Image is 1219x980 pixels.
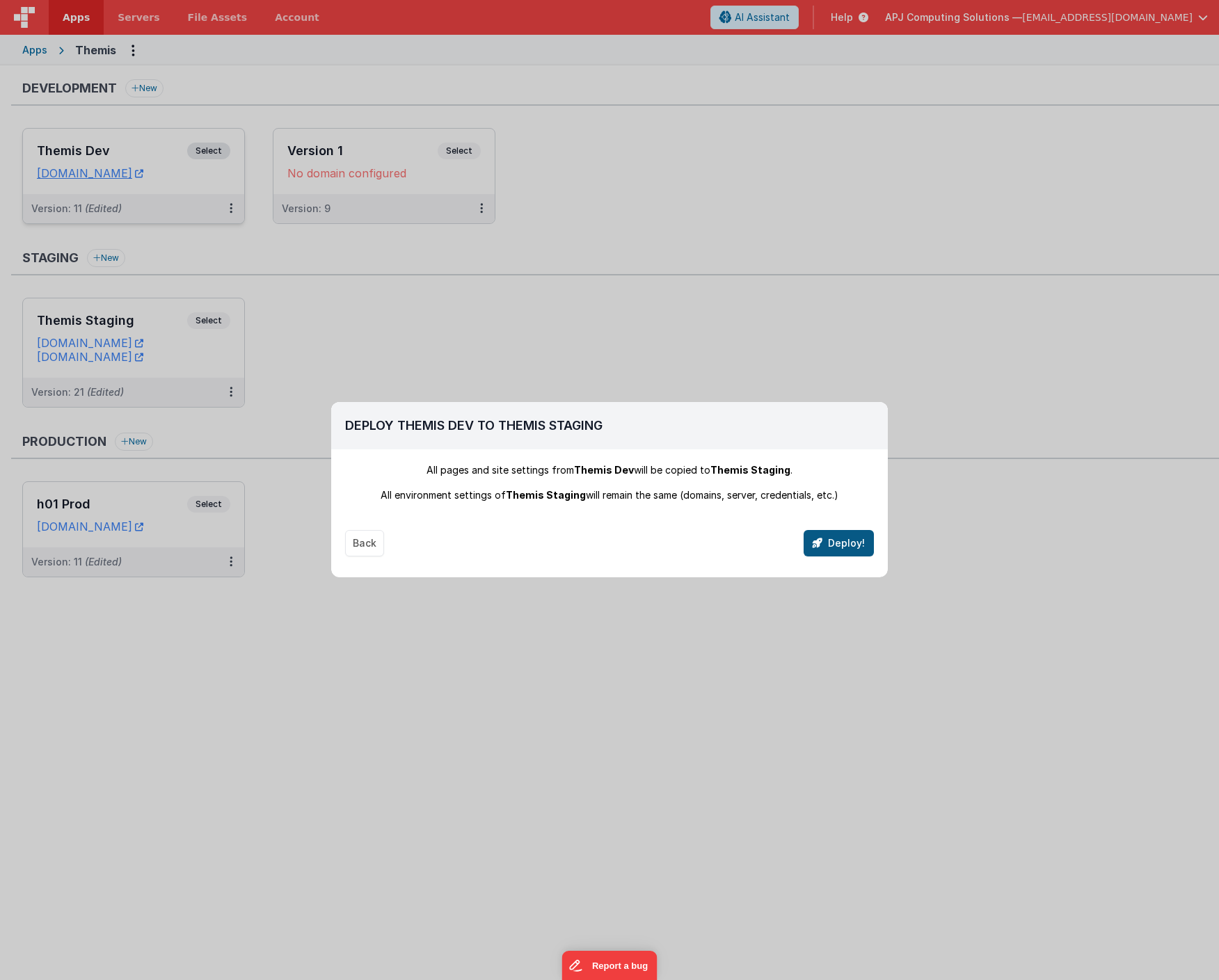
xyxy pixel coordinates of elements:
[345,416,874,435] h2: Deploy Themis Dev To Themis Staging
[345,463,874,477] div: All pages and site settings from will be copied to .
[710,464,790,476] span: Themis Staging
[562,951,658,980] iframe: Marker.io feedback button
[345,488,874,502] div: All environment settings of will remain the same (domains, server, credentials, etc.)
[506,489,586,501] span: Themis Staging
[574,464,634,476] span: Themis Dev
[345,530,384,556] button: Back
[804,530,874,556] button: Deploy!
